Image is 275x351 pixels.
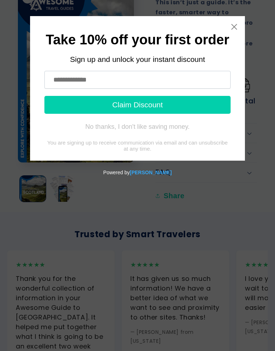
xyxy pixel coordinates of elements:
div: You are signing up to receive communication via email and can unsubscribe at any time. [44,140,231,152]
div: No thanks, I don't like saving money. [85,123,189,130]
button: Claim Discount [44,96,231,114]
div: Sign up and unlock your instant discount [44,55,231,64]
a: Close widget [231,23,238,30]
a: Powered by Tydal [130,170,172,175]
h1: Take 10% off your first order [44,34,231,46]
div: Powered by [3,161,272,184]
